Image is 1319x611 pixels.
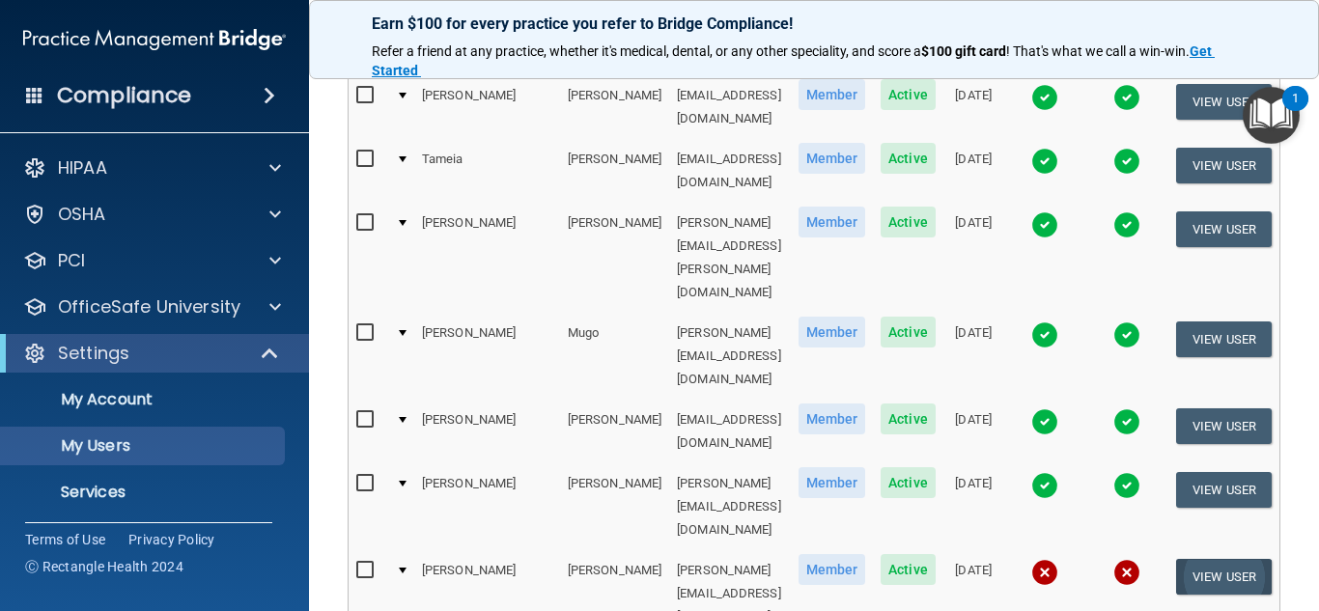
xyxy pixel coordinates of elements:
img: cross.ca9f0e7f.svg [1113,559,1140,586]
button: View User [1176,321,1272,357]
td: [DATE] [943,139,1004,203]
img: tick.e7d51cea.svg [1113,472,1140,499]
p: Earn $100 for every practice you refer to Bridge Compliance! [372,14,1256,33]
button: View User [1176,472,1272,508]
span: Member [799,207,866,237]
span: Member [799,317,866,347]
td: [PERSON_NAME][EMAIL_ADDRESS][PERSON_NAME][DOMAIN_NAME] [669,203,790,313]
td: [DATE] [943,313,1004,400]
p: OfficeSafe University [58,295,240,319]
span: Member [799,554,866,585]
td: [PERSON_NAME] [560,75,669,139]
td: [PERSON_NAME] [414,75,560,139]
button: Open Resource Center, 1 new notification [1243,87,1300,144]
td: [PERSON_NAME] [414,463,560,550]
button: View User [1176,148,1272,183]
a: OSHA [23,203,281,226]
a: Get Started [372,43,1215,78]
span: Refer a friend at any practice, whether it's medical, dental, or any other speciality, and score a [372,43,921,59]
img: tick.e7d51cea.svg [1113,84,1140,111]
span: Ⓒ Rectangle Health 2024 [25,557,183,576]
td: [PERSON_NAME] [560,400,669,463]
img: tick.e7d51cea.svg [1031,84,1058,111]
td: Mugo [560,313,669,400]
img: cross.ca9f0e7f.svg [1031,559,1058,586]
span: Active [881,207,936,237]
button: View User [1176,84,1272,120]
img: tick.e7d51cea.svg [1031,408,1058,435]
td: [DATE] [943,463,1004,550]
a: HIPAA [23,156,281,180]
button: View User [1176,559,1272,595]
td: [PERSON_NAME] [560,139,669,203]
span: Active [881,317,936,347]
td: [PERSON_NAME] [414,313,560,400]
img: tick.e7d51cea.svg [1113,321,1140,348]
p: My Users [13,436,276,456]
td: [PERSON_NAME][EMAIL_ADDRESS][DOMAIN_NAME] [669,463,790,550]
td: Tameia [414,139,560,203]
td: [PERSON_NAME] [414,203,560,313]
a: Privacy Policy [128,530,215,549]
span: ! That's what we call a win-win. [1006,43,1190,59]
h4: Compliance [57,82,191,109]
p: PCI [58,249,85,272]
td: [PERSON_NAME][EMAIL_ADDRESS][DOMAIN_NAME] [669,313,790,400]
td: [EMAIL_ADDRESS][DOMAIN_NAME] [669,75,790,139]
strong: $100 gift card [921,43,1006,59]
img: tick.e7d51cea.svg [1031,148,1058,175]
p: Settings [58,342,129,365]
td: [DATE] [943,75,1004,139]
button: View User [1176,211,1272,247]
div: 1 [1292,98,1299,124]
td: [EMAIL_ADDRESS][DOMAIN_NAME] [669,400,790,463]
p: Services [13,483,276,502]
span: Active [881,554,936,585]
p: My Account [13,390,276,409]
span: Member [799,403,866,434]
img: tick.e7d51cea.svg [1113,408,1140,435]
a: Settings [23,342,280,365]
img: tick.e7d51cea.svg [1113,148,1140,175]
td: [PERSON_NAME] [560,463,669,550]
img: tick.e7d51cea.svg [1031,321,1058,348]
img: tick.e7d51cea.svg [1031,472,1058,499]
span: Active [881,467,936,498]
img: tick.e7d51cea.svg [1031,211,1058,238]
td: [DATE] [943,400,1004,463]
button: View User [1176,408,1272,444]
a: OfficeSafe University [23,295,281,319]
a: PCI [23,249,281,272]
a: Terms of Use [25,530,105,549]
img: PMB logo [23,20,286,59]
td: [PERSON_NAME] [414,400,560,463]
p: HIPAA [58,156,107,180]
span: Member [799,79,866,110]
span: Member [799,143,866,174]
td: [EMAIL_ADDRESS][DOMAIN_NAME] [669,139,790,203]
td: [DATE] [943,203,1004,313]
img: tick.e7d51cea.svg [1113,211,1140,238]
p: OSHA [58,203,106,226]
span: Active [881,79,936,110]
td: [PERSON_NAME] [560,203,669,313]
span: Member [799,467,866,498]
span: Active [881,143,936,174]
span: Active [881,403,936,434]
